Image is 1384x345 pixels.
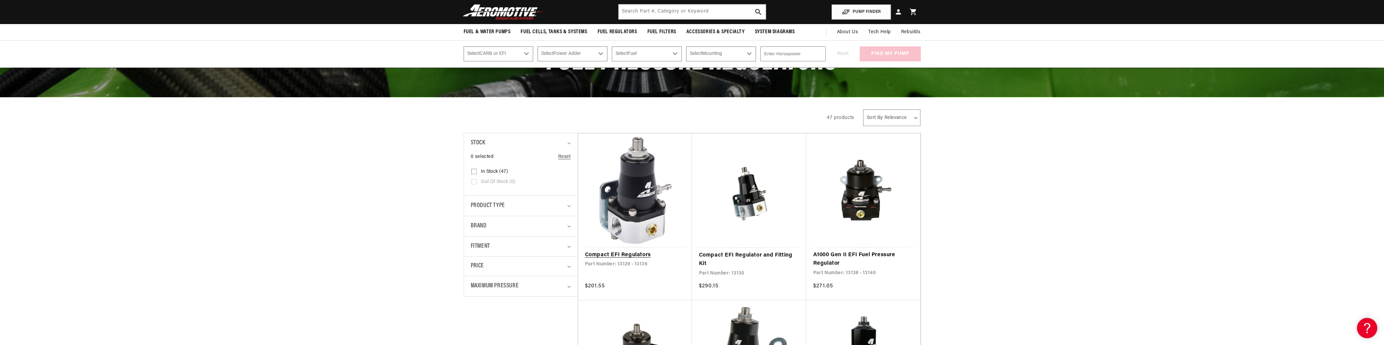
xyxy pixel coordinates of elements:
summary: Rebuilds [896,24,926,40]
span: 0 selected [471,153,494,161]
summary: Product type (0 selected) [471,196,571,216]
a: A1000 Gen II EFI Fuel Pressure Regulator [813,251,913,268]
span: Fuel & Water Pumps [464,28,511,36]
summary: Stock (0 selected) [471,133,571,153]
a: About Us [832,24,863,40]
summary: System Diagrams [750,24,800,40]
button: PUMP FINDER [832,4,891,20]
select: Power Adder [538,46,607,61]
span: Fitment [471,242,490,251]
span: Fuel Cells, Tanks & Systems [521,28,587,36]
summary: Tech Help [863,24,896,40]
a: Compact EFI Regulators [585,251,685,260]
span: Price [471,262,484,271]
a: Reset [558,153,571,161]
span: Stock [471,138,485,148]
select: Mounting [686,46,756,61]
input: Search by Part Number, Category or Keyword [619,4,766,19]
input: Enter Horsepower [760,46,826,61]
summary: Fuel & Water Pumps [459,24,516,40]
span: Fuel Filters [647,28,676,36]
summary: Accessories & Specialty [681,24,750,40]
span: 47 products [827,115,854,120]
span: Tech Help [868,28,891,36]
summary: Price [471,257,571,276]
a: Compact EFI Regulator and Fitting Kit [699,251,799,268]
summary: Fuel Filters [642,24,681,40]
summary: Brand (0 selected) [471,216,571,236]
span: In stock (47) [481,169,508,175]
span: Maximum Pressure [471,281,519,291]
span: About Us [837,29,858,35]
span: Rebuilds [901,28,921,36]
summary: Maximum Pressure (0 selected) [471,276,571,296]
span: Accessories & Specialty [686,28,745,36]
summary: Fitment (0 selected) [471,237,571,257]
span: Brand [471,221,487,231]
select: Fuel [612,46,682,61]
span: Product type [471,201,505,211]
span: Fuel Regulators [598,28,637,36]
summary: Fuel Regulators [592,24,642,40]
span: System Diagrams [755,28,795,36]
span: Out of stock (0) [481,179,515,185]
summary: Fuel Cells, Tanks & Systems [515,24,592,40]
button: search button [751,4,766,19]
select: CARB or EFI [464,46,533,61]
img: Aeromotive [461,4,546,20]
